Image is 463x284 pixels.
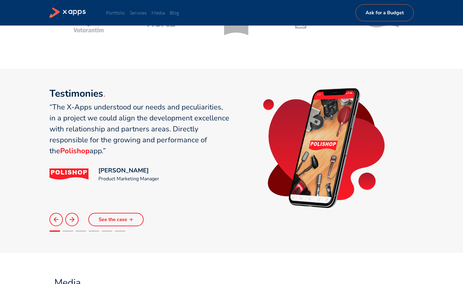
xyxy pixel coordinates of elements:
[170,10,179,16] a: Blog
[130,10,147,16] a: Services
[88,213,144,226] a: See the case
[49,102,229,156] q: “The X-Apps understood our needs and peculiarities, in a project we could align the development e...
[151,10,165,16] a: Media
[98,166,159,175] div: [PERSON_NAME]
[49,87,103,100] strong: Testimonies
[106,10,125,16] a: Portfolio
[49,168,89,180] img: Polishop logo
[60,146,90,156] strong: Polishop
[98,175,159,182] div: Product Marketing Manager
[356,4,414,21] a: Ask for a Budget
